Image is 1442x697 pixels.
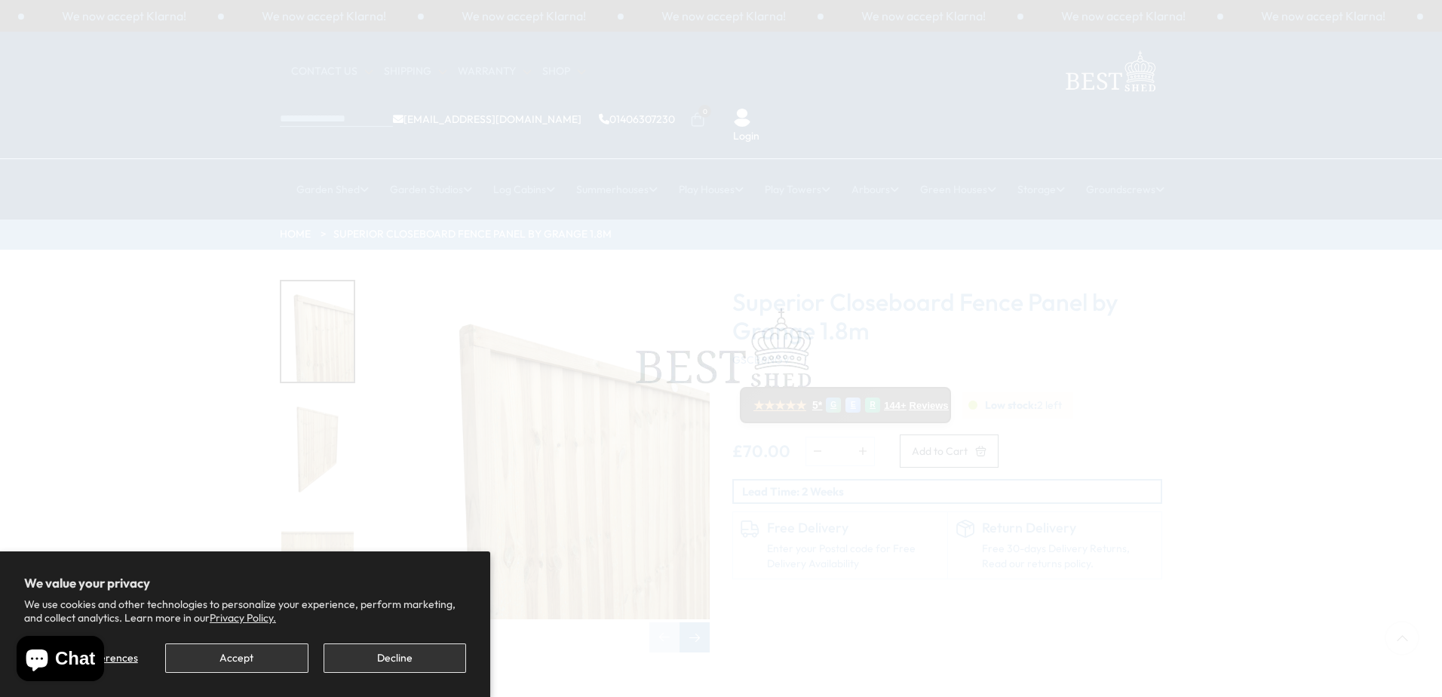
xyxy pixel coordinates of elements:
a: Privacy Policy. [210,611,276,625]
inbox-online-store-chat: Shopify online store chat [12,636,109,685]
p: We use cookies and other technologies to personalize your experience, perform marketing, and coll... [24,597,466,625]
h2: We value your privacy [24,576,466,591]
button: Decline [324,643,466,673]
button: Accept [165,643,308,673]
